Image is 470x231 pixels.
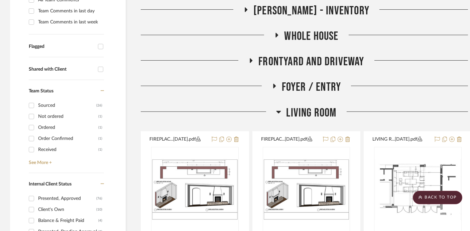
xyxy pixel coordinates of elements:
span: Whole House [284,29,338,44]
div: Sourced [38,100,96,111]
div: Order Confirmed [38,133,98,144]
div: Presented, Approved [38,193,96,204]
div: (1) [98,133,102,144]
button: FIREPLAC...[DATE].pdf [149,136,208,144]
a: See More + [27,155,104,166]
div: (1) [98,122,102,133]
div: (10) [96,204,102,215]
button: LIVING R...[DATE].pdf [372,136,431,144]
div: Ordered [38,122,98,133]
img: LIVING ROOM 10.07.25 [375,159,461,220]
div: Shared with Client [29,67,95,72]
div: Balance & Freight Paid [38,215,98,226]
div: Team Comments in last week [38,17,102,27]
div: (76) [96,193,102,204]
div: Not ordered [38,111,98,122]
div: (1) [98,144,102,155]
div: Client's Own [38,204,96,215]
div: Received [38,144,98,155]
span: Team Status [29,89,53,93]
img: FIREPLACE OPTION 1 10.10.25 [152,159,238,220]
div: Team Comments in last day [38,6,102,16]
scroll-to-top-button: BACK TO TOP [413,191,462,204]
span: Living Room [286,106,336,120]
button: FIREPLAC...[DATE].pdf [261,136,319,144]
span: Internal Client Status [29,182,72,186]
div: (4) [98,215,102,226]
div: (1) [98,111,102,122]
span: Frontyard and Driveway [258,55,364,69]
div: Flagged [29,44,95,50]
span: Foyer / Entry [282,80,341,94]
span: [PERSON_NAME] - Inventory [253,4,369,18]
img: FIREPLACE OPTION 1 10.07.25 [263,159,350,220]
div: (26) [96,100,102,111]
